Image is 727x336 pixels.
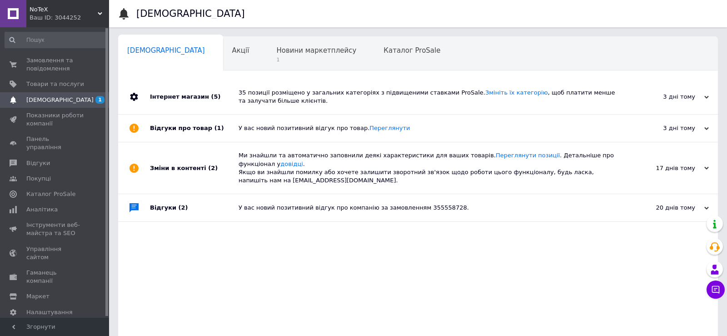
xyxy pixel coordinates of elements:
div: 3 дні тому [618,93,709,101]
span: (5) [211,93,220,100]
span: Товари та послуги [26,80,84,88]
span: Каталог ProSale [26,190,75,198]
span: Гаманець компанії [26,269,84,285]
span: Акції [232,46,249,55]
span: Замовлення та повідомлення [26,56,84,73]
a: Змініть їх категорію [485,89,548,96]
span: Новини маркетплейсу [276,46,356,55]
div: Інтернет магазин [150,80,239,114]
span: (1) [214,125,224,131]
a: Переглянути [369,125,410,131]
div: Відгуки про товар [150,115,239,142]
div: 20 днів тому [618,204,709,212]
span: Маркет [26,292,50,301]
span: Інструменти веб-майстра та SEO [26,221,84,237]
div: Зміни в контенті [150,142,239,194]
span: 1 [276,56,356,63]
a: Переглянути позиції [496,152,560,159]
span: Каталог ProSale [383,46,440,55]
span: Управління сайтом [26,245,84,261]
div: Ваш ID: 3044252 [30,14,109,22]
input: Пошук [5,32,107,48]
h1: [DEMOGRAPHIC_DATA] [136,8,245,19]
span: (2) [208,165,218,171]
span: NoTeX [30,5,98,14]
span: Аналітика [26,206,58,214]
div: У вас новий позитивний відгук про компанію за замовленням 355558728. [239,204,618,212]
div: У вас новий позитивний відгук про товар. [239,124,618,132]
span: Налаштування [26,308,73,316]
span: Панель управління [26,135,84,151]
div: Ми знайшли та автоматично заповнили деякі характеристики для ваших товарів. . Детальніше про функ... [239,151,618,185]
div: 3 дні тому [618,124,709,132]
span: [DEMOGRAPHIC_DATA] [26,96,94,104]
span: [DEMOGRAPHIC_DATA] [127,46,205,55]
button: Чат з покупцем [707,281,725,299]
span: Показники роботи компанії [26,111,84,128]
a: довідці [280,160,303,167]
div: Відгуки [150,194,239,221]
span: 1 [95,96,105,104]
span: (2) [179,204,188,211]
div: 17 днів тому [618,164,709,172]
span: Покупці [26,175,51,183]
span: Відгуки [26,159,50,167]
div: 35 позиції розміщено у загальних категоріях з підвищеними ставками ProSale. , щоб платити менше т... [239,89,618,105]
